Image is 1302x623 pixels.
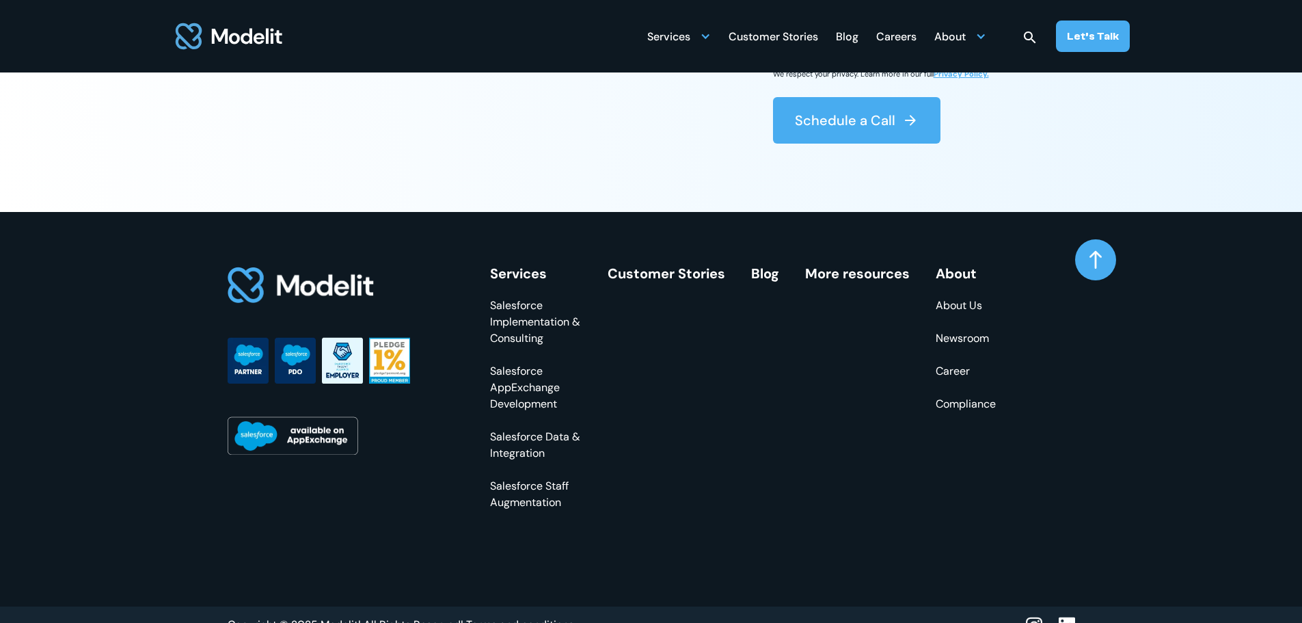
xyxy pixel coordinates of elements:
[934,69,989,79] a: Privacy Policy.
[773,69,989,79] p: We respect your privacy. Learn more in our full
[934,25,966,51] div: About
[936,297,996,314] a: About Us
[647,23,711,49] div: Services
[934,23,986,49] div: About
[729,25,818,51] div: Customer Stories
[936,363,996,380] a: Career
[490,478,582,511] a: Salesforce Staff Augmentation
[795,111,895,130] div: Schedule a Call
[836,25,858,51] div: Blog
[773,97,940,144] button: Schedule a Call
[228,266,375,305] img: footer logo
[729,23,818,49] a: Customer Stories
[490,363,582,412] a: Salesforce AppExchange Development
[490,266,582,281] div: Services
[876,25,917,51] div: Careers
[936,396,996,412] a: Compliance
[1056,21,1130,52] a: Let’s Talk
[876,23,917,49] a: Careers
[608,265,725,282] a: Customer Stories
[647,25,690,51] div: Services
[936,266,996,281] div: About
[173,15,285,57] img: modelit logo
[936,330,996,347] a: Newsroom
[751,265,779,282] a: Blog
[836,23,858,49] a: Blog
[490,429,582,462] a: Salesforce Data & Integration
[1067,29,1119,44] div: Let’s Talk
[173,15,285,57] a: home
[490,297,582,347] a: Salesforce Implementation & Consulting
[805,265,910,282] a: More resources
[902,112,919,129] img: arrow right
[1089,250,1102,269] img: arrow up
